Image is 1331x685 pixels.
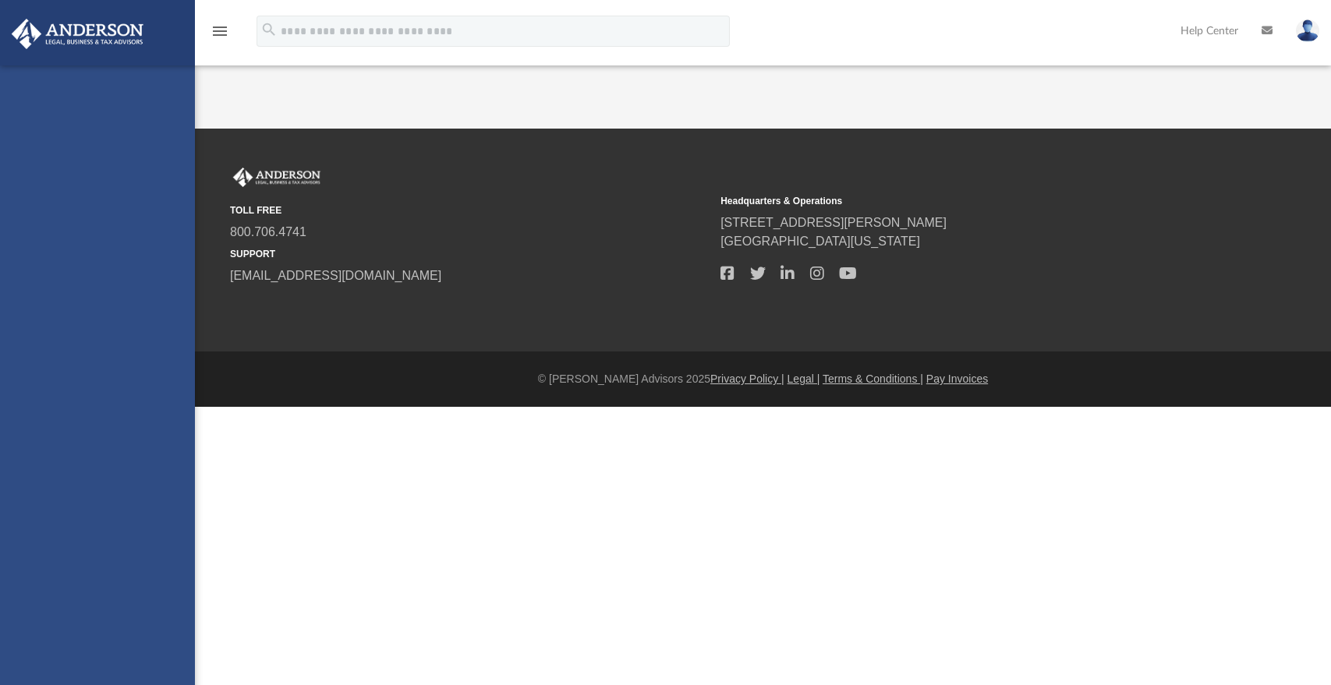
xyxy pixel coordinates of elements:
i: menu [211,22,229,41]
small: SUPPORT [230,247,710,261]
a: [GEOGRAPHIC_DATA][US_STATE] [720,235,920,248]
a: Terms & Conditions | [823,373,923,385]
img: Anderson Advisors Platinum Portal [230,168,324,188]
a: Privacy Policy | [710,373,784,385]
a: Legal | [788,373,820,385]
img: Anderson Advisors Platinum Portal [7,19,148,49]
a: [EMAIL_ADDRESS][DOMAIN_NAME] [230,269,441,282]
img: User Pic [1296,19,1319,42]
div: © [PERSON_NAME] Advisors 2025 [195,371,1331,387]
a: Pay Invoices [926,373,988,385]
i: search [260,21,278,38]
small: TOLL FREE [230,203,710,217]
a: [STREET_ADDRESS][PERSON_NAME] [720,216,947,229]
a: menu [211,30,229,41]
a: 800.706.4741 [230,225,306,238]
small: Headquarters & Operations [720,194,1200,208]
